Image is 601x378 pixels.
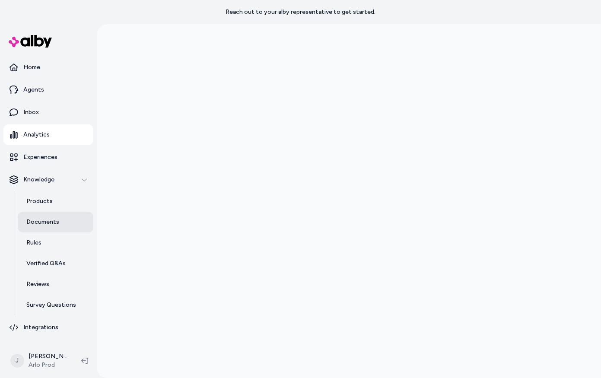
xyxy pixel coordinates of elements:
a: Verified Q&As [18,253,93,274]
a: Products [18,191,93,212]
p: Documents [26,218,59,226]
button: Knowledge [3,169,93,190]
p: Rules [26,238,41,247]
p: Experiences [23,153,57,162]
a: Agents [3,79,93,100]
p: Knowledge [23,175,54,184]
a: Reviews [18,274,93,295]
img: alby Logo [9,35,52,48]
a: Rules [18,232,93,253]
span: Arlo Prod [29,361,67,369]
span: J [10,354,24,368]
p: [PERSON_NAME] [29,352,67,361]
button: J[PERSON_NAME]Arlo Prod [5,347,74,375]
p: Integrations [23,323,58,332]
p: Products [26,197,53,206]
a: Analytics [3,124,93,145]
p: Reviews [26,280,49,289]
p: Analytics [23,130,50,139]
a: Survey Questions [18,295,93,315]
a: Experiences [3,147,93,168]
p: Verified Q&As [26,259,66,268]
p: Reach out to your alby representative to get started. [226,8,375,16]
a: Integrations [3,317,93,338]
a: Documents [18,212,93,232]
a: Home [3,57,93,78]
p: Agents [23,86,44,94]
p: Survey Questions [26,301,76,309]
p: Inbox [23,108,39,117]
p: Home [23,63,40,72]
a: Inbox [3,102,93,123]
